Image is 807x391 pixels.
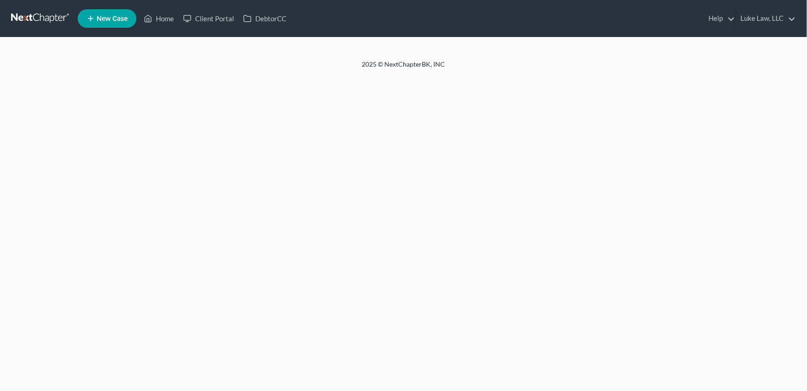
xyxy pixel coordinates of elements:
[704,10,735,27] a: Help
[736,10,795,27] a: Luke Law, LLC
[239,10,291,27] a: DebtorCC
[139,10,179,27] a: Home
[179,10,239,27] a: Client Portal
[140,60,667,76] div: 2025 © NextChapterBK, INC
[78,9,136,28] new-legal-case-button: New Case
